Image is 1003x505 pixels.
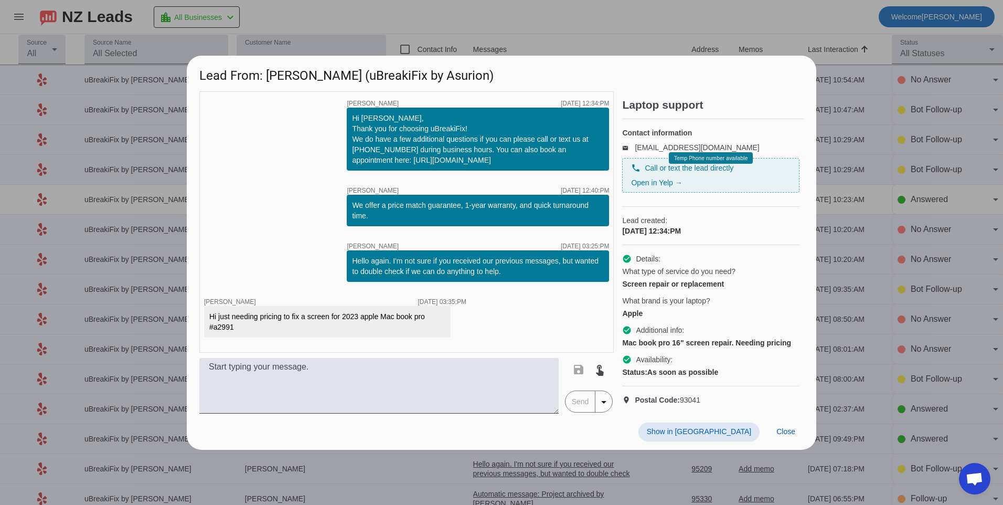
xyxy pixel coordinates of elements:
[622,226,799,236] div: [DATE] 12:34:PM
[347,243,399,249] span: [PERSON_NAME]
[204,298,256,306] span: [PERSON_NAME]
[622,355,632,364] mat-icon: check_circle
[622,145,635,150] mat-icon: email
[622,254,632,264] mat-icon: check_circle
[622,396,635,404] mat-icon: location_on
[622,338,799,348] div: Mac book pro 16" screen repair. Needing pricing
[347,100,399,107] span: [PERSON_NAME]
[636,325,684,335] span: Additional info:
[561,187,609,194] div: [DATE] 12:40:PM
[622,367,799,377] div: As soon as possible
[636,354,673,365] span: Availability:
[622,100,804,110] h2: Laptop support
[635,143,759,152] a: [EMAIL_ADDRESS][DOMAIN_NAME]
[631,178,682,187] a: Open in Yelp →
[561,100,609,107] div: [DATE] 12:34:PM
[622,296,710,306] span: What brand is your laptop?
[622,325,632,335] mat-icon: check_circle
[635,396,680,404] strong: Postal Code:
[209,311,445,332] div: Hi just needing pricing to fix a screen for 2023 apple Mac book pro #a2991
[187,56,816,91] h1: Lead From: [PERSON_NAME] (uBreakiFix by Asurion)
[347,187,399,194] span: [PERSON_NAME]
[631,163,641,173] mat-icon: phone
[674,155,748,161] span: Temp Phone number available
[622,279,799,289] div: Screen repair or replacement
[352,200,604,221] div: We offer a price match guarantee, 1-year warranty, and quick turnaround time.​
[622,266,735,277] span: What type of service do you need?
[776,427,795,436] span: Close
[561,243,609,249] div: [DATE] 03:25:PM
[768,423,804,441] button: Close
[418,299,466,305] div: [DATE] 03:35:PM
[647,427,751,436] span: Show in [GEOGRAPHIC_DATA]
[638,423,760,441] button: Show in [GEOGRAPHIC_DATA]
[622,215,799,226] span: Lead created:
[635,395,700,405] span: 93041
[597,396,610,408] mat-icon: arrow_drop_down
[593,363,606,376] mat-icon: touch_app
[622,308,799,319] div: Apple
[645,163,733,173] span: Call or text the lead directly
[352,256,604,277] div: Hello again. I'm not sure if you received our previous messages, but wanted to double check if we...
[622,368,647,376] strong: Status:
[636,254,660,264] span: Details:
[959,463,990,495] div: Open chat
[622,128,799,138] h4: Contact information
[352,113,604,165] div: Hi [PERSON_NAME], Thank you for choosing uBreakiFix! We do have a few additional questions if you...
